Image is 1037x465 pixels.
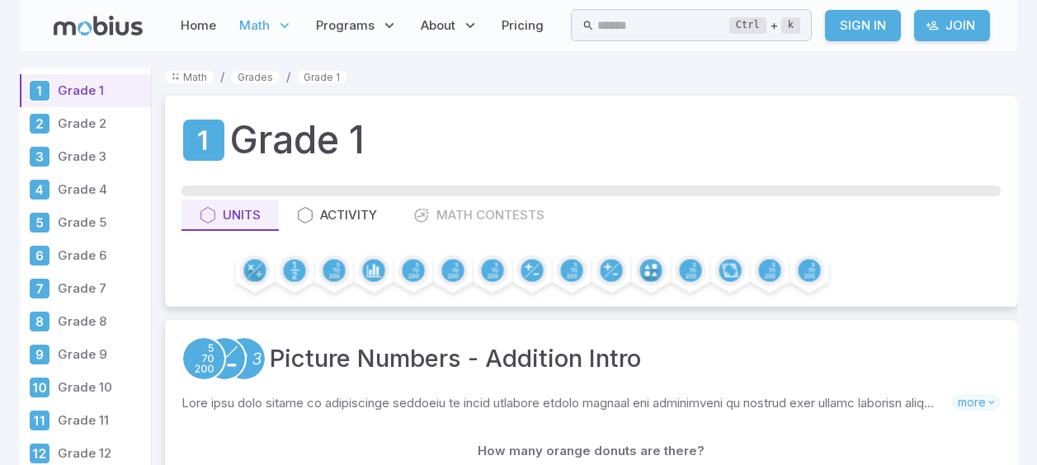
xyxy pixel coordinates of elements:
span: Math [239,16,270,35]
div: Units [200,206,261,224]
a: Home [176,7,221,45]
a: Picture Numbers - Addition Intro [270,341,641,377]
div: + [729,16,800,35]
a: Grade 8 [20,305,151,338]
a: Join [914,10,990,41]
a: Grades [231,71,280,83]
a: Grade 1 [297,71,346,83]
kbd: k [781,17,800,34]
p: Lore ipsu dolo sitame co adipiscinge seddoeiu te incid utlabore etdolo magnaal eni adminimveni qu... [181,394,951,412]
p: Grade 1 [58,82,144,100]
p: Grade 2 [58,115,144,133]
a: Sign In [825,10,901,41]
p: Grade 7 [58,279,144,298]
a: Grade 10 [20,371,151,404]
div: Grade 9 [28,343,51,366]
p: Grade 4 [58,181,144,199]
span: Programs [316,16,375,35]
div: Grade 11 [28,409,51,432]
h1: Grade 1 [229,112,365,168]
p: Grade 9 [58,345,144,364]
div: Grade 4 [28,178,51,201]
a: Math [165,71,214,83]
div: Grade 5 [28,211,51,234]
li: / [220,68,224,86]
p: Grade 11 [58,411,144,430]
a: Grade 2 [20,107,151,140]
p: Grade 10 [58,378,144,397]
kbd: Ctrl [729,17,766,34]
p: Grade 3 [58,148,144,166]
a: Pricing [497,7,549,45]
a: Addition and Subtraction [202,336,247,381]
a: Grade 7 [20,272,151,305]
a: Numeracy [222,336,266,381]
div: Grade 2 [28,112,51,135]
a: Place Value [181,336,226,381]
p: How many orange donuts are there? [478,442,705,460]
a: Grade 4 [20,173,151,206]
p: Grade 6 [58,247,144,265]
div: Grade 3 [28,145,51,168]
p: Grade 8 [58,312,144,331]
a: Grade 9 [20,338,151,371]
a: Grade 11 [20,404,151,437]
div: Activity [297,206,377,224]
div: Grade 7 [28,277,51,300]
a: Grade 1 [20,74,151,107]
p: Grade 12 [58,444,144,463]
a: Grade 1 [181,118,226,162]
p: Grade 5 [58,214,144,232]
div: Grade 8 [28,310,51,333]
a: Grade 3 [20,140,151,173]
a: Grade 6 [20,239,151,272]
nav: breadcrumb [165,68,1017,86]
div: Grade 12 [28,442,51,465]
div: Grade 10 [28,376,51,399]
div: Grade 6 [28,244,51,267]
a: Grade 5 [20,206,151,239]
li: / [286,68,290,86]
div: Grade 1 [28,79,51,102]
span: About [421,16,455,35]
